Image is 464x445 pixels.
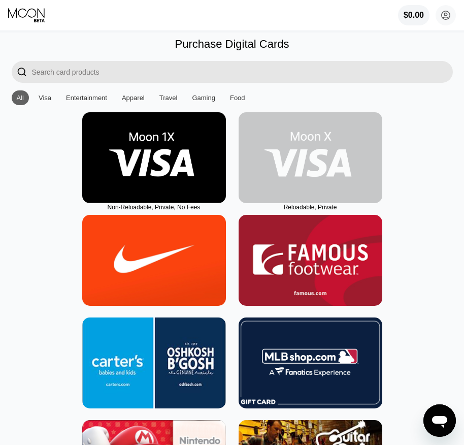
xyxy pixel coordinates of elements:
div: Reloadable, Private [239,204,382,211]
div: Entertainment [66,94,107,102]
div: $0.00 [404,11,424,20]
div: Visa [34,90,56,105]
div: Food [225,90,250,105]
div: Travel [154,90,183,105]
input: Search card products [32,61,453,83]
div: Apparel [122,94,145,102]
div: Gaming [192,94,215,102]
div: Purchase Digital Cards [175,38,289,51]
div: Food [230,94,245,102]
div: Visa [39,94,51,102]
div: Entertainment [61,90,112,105]
div: Gaming [187,90,220,105]
div: Non-Reloadable, Private, No Fees [82,204,226,211]
div: Travel [159,94,178,102]
div: All [17,94,24,102]
div: Apparel [117,90,150,105]
div:  [12,61,32,83]
div: $0.00 [398,5,429,25]
iframe: Button to launch messaging window [423,404,456,437]
div:  [17,66,27,78]
div: All [12,90,29,105]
